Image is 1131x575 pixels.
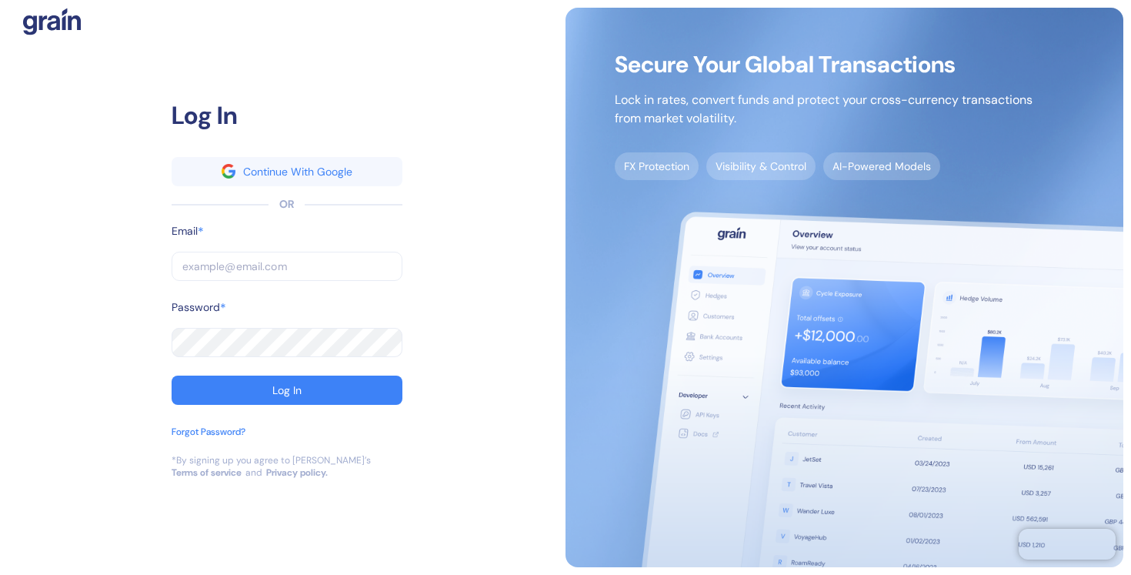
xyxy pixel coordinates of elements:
img: signup-main-image [565,8,1123,567]
button: Log In [172,376,402,405]
img: google [222,164,235,178]
iframe: Chatra live chat [1019,529,1116,560]
button: googleContinue With Google [172,157,402,186]
span: AI-Powered Models [823,152,940,180]
label: Email [172,223,198,239]
img: logo [23,8,81,35]
p: Lock in rates, convert funds and protect your cross-currency transactions from market volatility. [615,91,1033,128]
div: Continue With Google [243,166,352,177]
div: Log In [272,385,302,396]
div: and [245,466,262,479]
a: Privacy policy. [266,466,328,479]
input: example@email.com [172,252,402,281]
div: OR [279,196,294,212]
button: Forgot Password? [172,425,245,454]
label: Password [172,299,220,316]
div: Log In [172,97,402,134]
span: Secure Your Global Transactions [615,57,1033,72]
a: Terms of service [172,466,242,479]
span: Visibility & Control [706,152,816,180]
span: FX Protection [615,152,699,180]
div: Forgot Password? [172,425,245,439]
div: *By signing up you agree to [PERSON_NAME]’s [172,454,371,466]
